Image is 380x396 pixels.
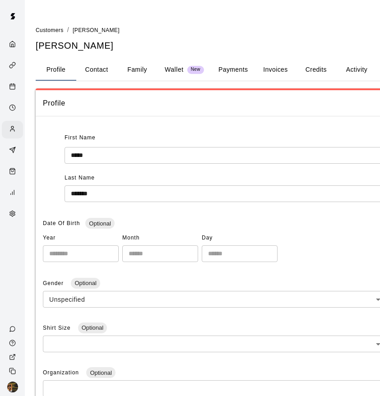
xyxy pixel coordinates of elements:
span: New [187,67,204,73]
span: Optional [85,220,114,227]
span: Last Name [65,175,95,181]
span: Optional [71,280,100,286]
button: Invoices [255,59,296,81]
button: Profile [36,59,76,81]
span: Year [43,231,119,245]
span: Optional [78,324,107,331]
span: Month [122,231,198,245]
span: First Name [65,131,96,145]
span: Organization [43,369,81,376]
a: Contact Us [2,322,25,336]
span: Gender [43,280,65,286]
button: Payments [211,59,255,81]
button: Activity [336,59,377,81]
span: Shirt Size [43,325,73,331]
button: Credits [296,59,336,81]
a: Customers [36,26,64,33]
button: Family [117,59,158,81]
span: [PERSON_NAME] [73,27,120,33]
a: Visit help center [2,336,25,350]
span: Customers [36,27,64,33]
div: Copy public page link [2,364,25,378]
img: Francisco Gracesqui [7,382,18,392]
button: Contact [76,59,117,81]
a: View public page [2,350,25,364]
span: Date Of Birth [43,220,80,226]
span: Optional [86,369,115,376]
span: Day [202,231,278,245]
li: / [67,25,69,35]
img: Swift logo [4,7,22,25]
p: Wallet [165,65,184,74]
